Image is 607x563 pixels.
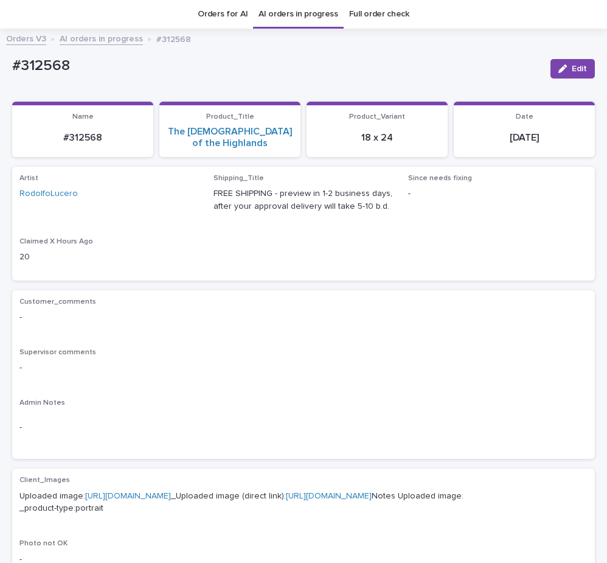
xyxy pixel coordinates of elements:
[19,175,38,182] span: Artist
[85,492,171,500] a: [URL][DOMAIN_NAME]
[206,113,254,121] span: Product_Title
[60,31,143,45] a: AI orders in progress
[19,362,588,374] p: -
[213,187,393,213] p: FREE SHIPPING - preview in 1-2 business days, after your approval delivery will take 5-10 b.d.
[314,132,440,144] p: 18 x 24
[72,113,94,121] span: Name
[19,311,588,324] p: -
[19,399,65,407] span: Admin Notes
[516,113,533,121] span: Date
[12,57,541,75] p: #312568
[408,175,472,182] span: Since needs fixing
[550,59,595,79] button: Edit
[19,298,96,306] span: Customer_comments
[213,175,264,182] span: Shipping_Title
[156,32,191,45] p: #312568
[6,31,46,45] a: Orders V3
[19,187,78,200] a: RodolfoLucero
[461,132,588,144] p: [DATE]
[19,540,68,547] span: Photo not OK
[19,132,146,144] p: #312568
[19,238,93,245] span: Claimed X Hours Ago
[286,492,372,500] a: [URL][DOMAIN_NAME]
[19,251,199,264] p: 20
[19,490,588,516] p: Uploaded image: _Uploaded image (direct link): Notes Uploaded image: _product-type:portrait
[19,477,70,484] span: Client_Images
[19,349,96,356] span: Supervisor comments
[408,187,588,200] p: -
[19,421,588,434] p: -
[349,113,405,121] span: Product_Variant
[572,65,587,73] span: Edit
[167,126,293,149] a: The [DEMOGRAPHIC_DATA] of the Highlands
